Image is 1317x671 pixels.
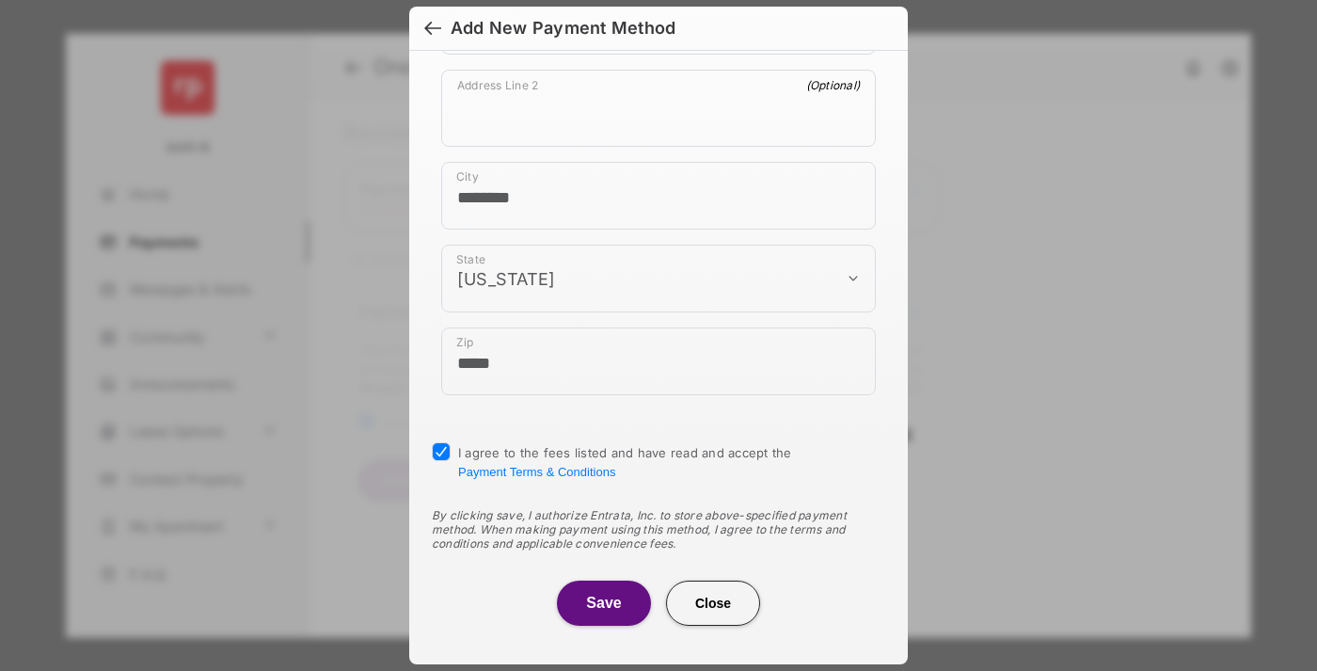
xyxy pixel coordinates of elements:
button: I agree to the fees listed and have read and accept the [458,465,615,479]
div: By clicking save, I authorize Entrata, Inc. to store above-specified payment method. When making ... [432,508,885,551]
span: I agree to the fees listed and have read and accept the [458,445,792,479]
div: payment_method_screening[postal_addresses][locality] [441,162,876,230]
div: payment_method_screening[postal_addresses][postalCode] [441,328,876,395]
div: payment_method_screening[postal_addresses][addressLine2] [441,70,876,147]
button: Close [666,581,760,626]
div: Add New Payment Method [451,18,675,39]
button: Save [557,581,651,626]
div: payment_method_screening[postal_addresses][administrativeArea] [441,245,876,312]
